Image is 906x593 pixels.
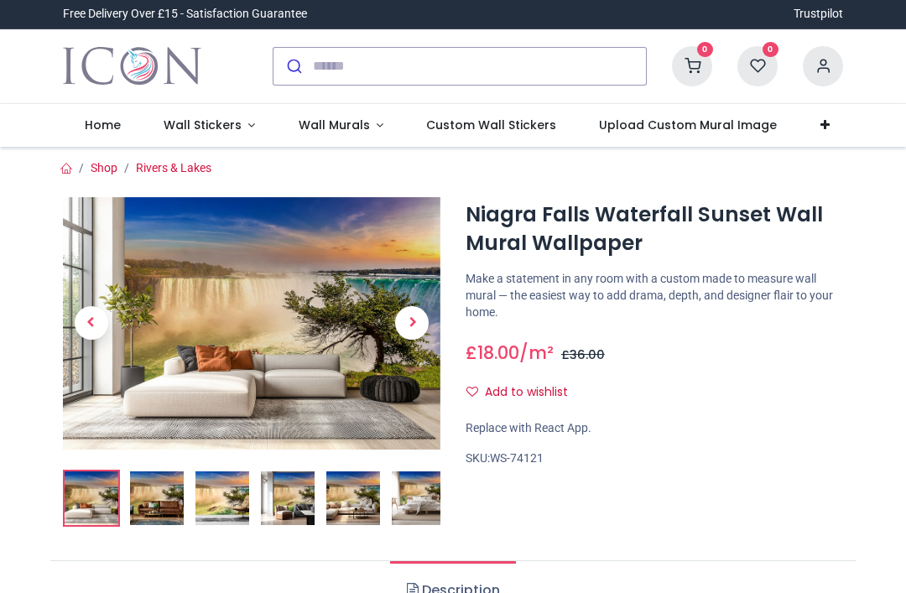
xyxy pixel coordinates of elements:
span: £ [561,346,605,363]
sup: 0 [697,42,713,58]
img: WS-74121-05 [326,471,380,525]
a: Previous [63,235,120,412]
span: Next [395,306,429,340]
span: /m² [519,341,554,365]
a: 0 [737,58,778,71]
img: WS-74121-06 [392,471,445,525]
a: 0 [672,58,712,71]
img: WS-74121-04 [261,471,315,525]
h1: Niagra Falls Waterfall Sunset Wall Mural Wallpaper [466,200,843,258]
img: WS-74121-02 [130,471,184,525]
span: Home [85,117,121,133]
span: Upload Custom Mural Image [599,117,777,133]
a: Wall Stickers [142,104,277,148]
img: Niagra Falls Waterfall Sunset Wall Mural Wallpaper [65,471,118,525]
div: SKU: [466,450,843,467]
span: £ [466,341,519,365]
a: Logo of Icon Wall Stickers [63,43,201,90]
a: Wall Murals [277,104,405,148]
img: WS-74121-03 [195,471,249,525]
span: 18.00 [477,341,519,365]
button: Submit [273,48,313,85]
a: Rivers & Lakes [136,161,211,174]
div: Free Delivery Over £15 - Satisfaction Guarantee [63,6,307,23]
img: Icon Wall Stickers [63,43,201,90]
span: Wall Murals [299,117,370,133]
button: Add to wishlistAdd to wishlist [466,378,582,407]
span: Custom Wall Stickers [426,117,556,133]
span: 36.00 [570,346,605,363]
a: Shop [91,161,117,174]
span: WS-74121 [490,451,544,465]
a: Next [384,235,441,412]
sup: 0 [763,42,778,58]
span: Previous [75,306,108,340]
img: Niagra Falls Waterfall Sunset Wall Mural Wallpaper [63,197,440,450]
a: Trustpilot [794,6,843,23]
p: Make a statement in any room with a custom made to measure wall mural — the easiest way to add dr... [466,271,843,320]
i: Add to wishlist [466,386,478,398]
span: Wall Stickers [164,117,242,133]
div: Replace with React App. [466,420,843,437]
